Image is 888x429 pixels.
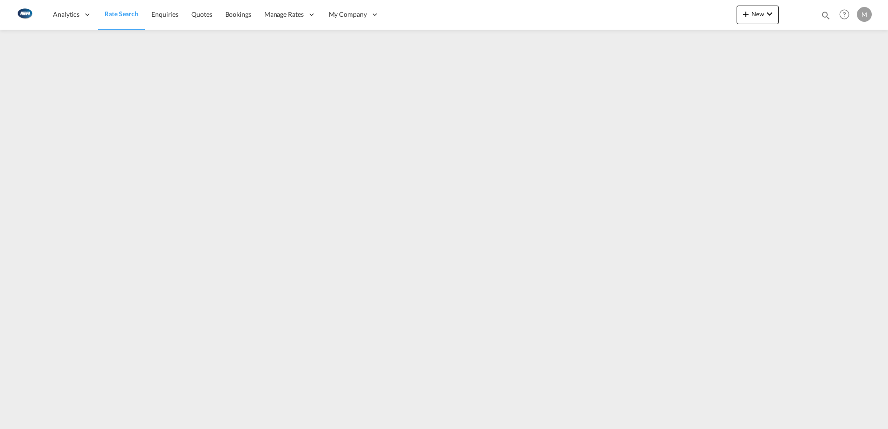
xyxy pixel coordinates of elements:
[740,10,775,18] span: New
[821,10,831,20] md-icon: icon-magnify
[53,10,79,19] span: Analytics
[857,7,872,22] div: M
[329,10,367,19] span: My Company
[821,10,831,24] div: icon-magnify
[836,6,857,23] div: Help
[104,10,138,18] span: Rate Search
[264,10,304,19] span: Manage Rates
[151,10,178,18] span: Enquiries
[740,8,751,19] md-icon: icon-plus 400-fg
[191,10,212,18] span: Quotes
[737,6,779,24] button: icon-plus 400-fgNewicon-chevron-down
[14,4,35,25] img: 1aa151c0c08011ec8d6f413816f9a227.png
[764,8,775,19] md-icon: icon-chevron-down
[836,6,852,22] span: Help
[225,10,251,18] span: Bookings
